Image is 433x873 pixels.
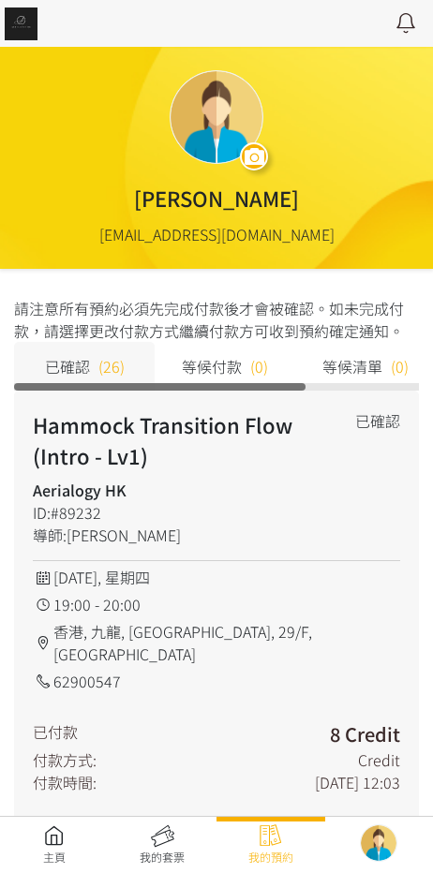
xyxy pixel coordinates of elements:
[33,720,78,748] div: 已付款
[355,409,400,432] div: 已確認
[33,501,327,524] div: ID:#89232
[358,748,400,771] div: Credit
[33,479,327,501] h4: Aerialogy HK
[33,566,400,588] div: [DATE], 星期四
[33,409,327,471] h2: Hammock Transition Flow (Intro - Lv1)
[33,748,97,771] div: 付款方式:
[99,223,335,245] div: [EMAIL_ADDRESS][DOMAIN_NAME]
[53,620,400,665] span: 香港, 九龍, [GEOGRAPHIC_DATA], 29/F, [GEOGRAPHIC_DATA]
[33,593,400,615] div: 19:00 - 20:00
[322,355,382,377] span: 等候清單
[45,355,90,377] span: 已確認
[33,524,327,546] div: 導師:[PERSON_NAME]
[134,183,299,214] div: [PERSON_NAME]
[391,355,409,377] span: (0)
[33,771,97,793] div: 付款時間:
[182,355,242,377] span: 等候付款
[315,771,400,793] div: [DATE] 12:03
[330,720,400,748] h3: 8 Credit
[98,355,125,377] span: (26)
[250,355,268,377] span: (0)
